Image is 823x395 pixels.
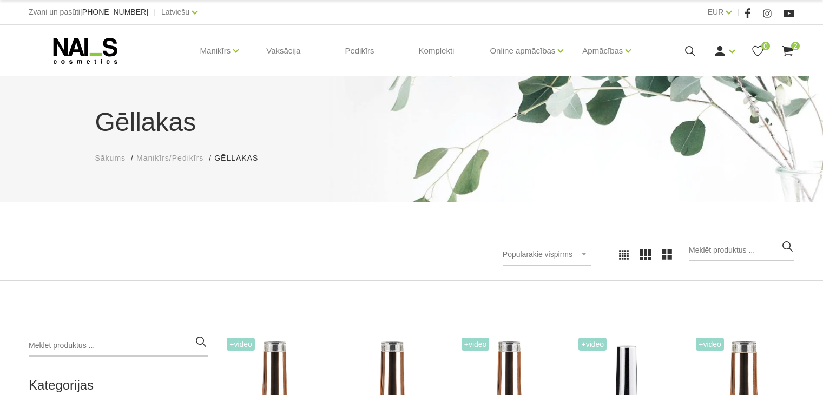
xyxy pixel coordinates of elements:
span: +Video [227,338,255,351]
span: +Video [462,338,490,351]
div: Zvani un pasūti [29,5,148,19]
h2: Kategorijas [29,378,208,392]
a: Vaksācija [258,25,309,77]
a: Apmācības [582,29,623,73]
input: Meklēt produktus ... [689,240,794,261]
span: Sākums [95,154,126,162]
span: 0 [761,42,770,50]
a: 2 [781,44,794,58]
h1: Gēllakas [95,103,728,142]
a: Manikīrs [200,29,231,73]
a: 0 [751,44,765,58]
span: Manikīrs/Pedikīrs [136,154,203,162]
a: Pedikīrs [336,25,383,77]
a: Manikīrs/Pedikīrs [136,153,203,164]
span: +Video [578,338,607,351]
a: [PHONE_NUMBER] [80,8,148,16]
a: Sākums [95,153,126,164]
a: Komplekti [410,25,463,77]
input: Meklēt produktus ... [29,335,208,357]
span: | [737,5,739,19]
a: Latviešu [161,5,189,18]
span: +Video [696,338,724,351]
a: Online apmācības [490,29,555,73]
a: EUR [708,5,724,18]
span: | [154,5,156,19]
span: Populārākie vispirms [503,250,572,259]
li: Gēllakas [214,153,269,164]
span: 2 [791,42,800,50]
